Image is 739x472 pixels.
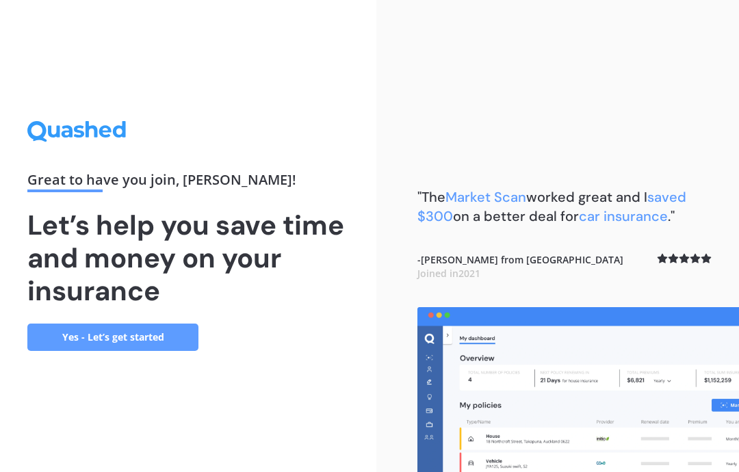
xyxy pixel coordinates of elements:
[417,253,623,280] b: - [PERSON_NAME] from [GEOGRAPHIC_DATA]
[417,267,480,280] span: Joined in 2021
[445,188,526,206] span: Market Scan
[417,188,686,225] b: "The worked great and I on a better deal for ."
[579,207,668,225] span: car insurance
[27,324,198,351] a: Yes - Let’s get started
[27,173,349,192] div: Great to have you join , [PERSON_NAME] !
[417,307,739,472] img: dashboard.webp
[27,209,349,307] h1: Let’s help you save time and money on your insurance
[417,188,686,225] span: saved $300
